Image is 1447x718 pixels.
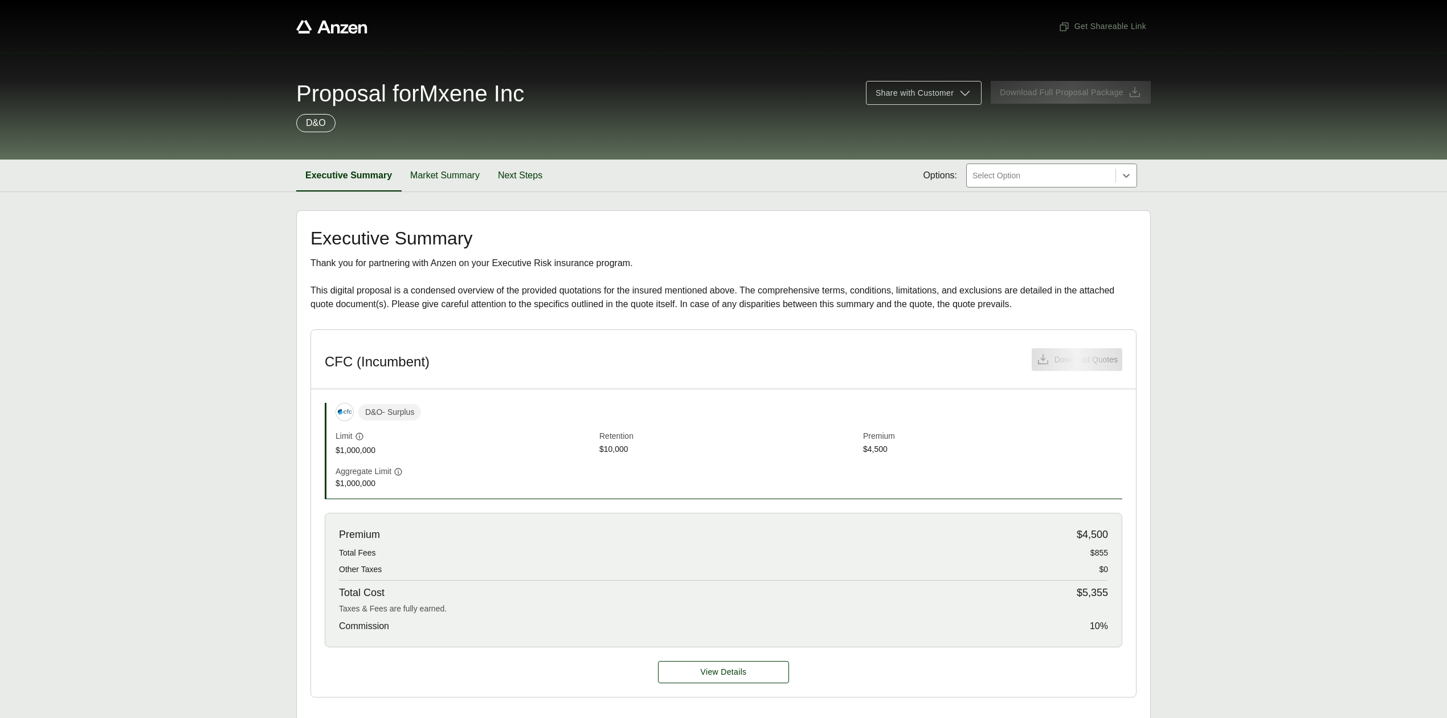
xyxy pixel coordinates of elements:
[336,444,595,456] span: $1,000,000
[863,443,1122,456] span: $4,500
[1090,619,1108,633] span: 10 %
[296,20,367,34] a: Anzen website
[310,229,1137,247] h2: Executive Summary
[358,404,421,421] span: D&O - Surplus
[1077,527,1108,542] span: $4,500
[325,353,430,370] h3: CFC (Incumbent)
[336,478,595,489] span: $1,000,000
[863,430,1122,443] span: Premium
[296,160,401,191] button: Executive Summary
[339,547,376,559] span: Total Fees
[1077,585,1108,601] span: $5,355
[658,661,789,683] a: CFC (Incumbent) details
[1099,564,1108,576] span: $0
[339,527,380,542] span: Premium
[599,430,859,443] span: Retention
[1000,87,1123,99] span: Download Full Proposal Package
[876,87,954,99] span: Share with Customer
[336,466,391,478] span: Aggregate Limit
[296,82,524,105] span: Proposal for Mxene Inc
[701,666,747,678] span: View Details
[310,256,1137,311] div: Thank you for partnering with Anzen on your Executive Risk insurance program. This digital propos...
[599,443,859,456] span: $10,000
[489,160,551,191] button: Next Steps
[339,564,382,576] span: Other Taxes
[658,661,789,683] button: View Details
[1054,16,1151,37] button: Get Shareable Link
[336,430,353,442] span: Limit
[1090,547,1108,559] span: $855
[866,81,982,105] button: Share with Customer
[1058,21,1146,32] span: Get Shareable Link
[336,403,353,421] img: CFC
[306,116,326,130] p: D&O
[339,585,385,601] span: Total Cost
[401,160,489,191] button: Market Summary
[339,603,1108,615] div: Taxes & Fees are fully earned.
[923,169,957,182] span: Options:
[339,619,389,633] span: Commission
